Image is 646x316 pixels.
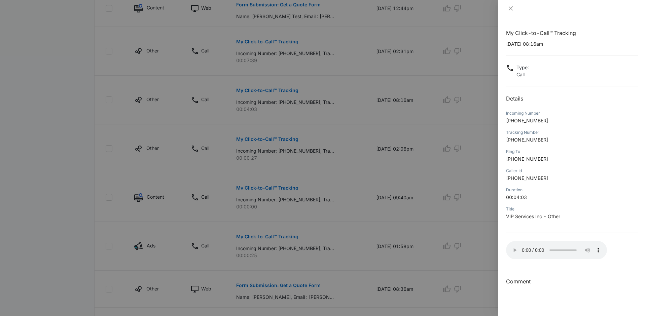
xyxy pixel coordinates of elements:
[506,129,638,135] div: Tracking Number
[506,110,638,116] div: Incoming Number
[506,137,548,143] span: [PHONE_NUMBER]
[506,241,607,259] audio: Your browser does not support the audio tag.
[506,156,548,162] span: [PHONE_NUMBER]
[506,206,638,212] div: Title
[508,6,513,11] span: close
[506,168,638,174] div: Caller Id
[506,175,548,181] span: [PHONE_NUMBER]
[506,213,560,219] span: VIP Services Inc - Other
[516,64,529,71] p: Type :
[506,118,548,123] span: [PHONE_NUMBER]
[506,94,638,103] h2: Details
[506,194,527,200] span: 00:04:03
[506,277,638,285] h3: Comment
[506,5,515,11] button: Close
[506,187,638,193] div: Duration
[506,29,638,37] h1: My Click-to-Call™ Tracking
[506,40,638,47] p: [DATE] 08:16am
[506,149,638,155] div: Ring To
[516,71,529,78] p: Call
